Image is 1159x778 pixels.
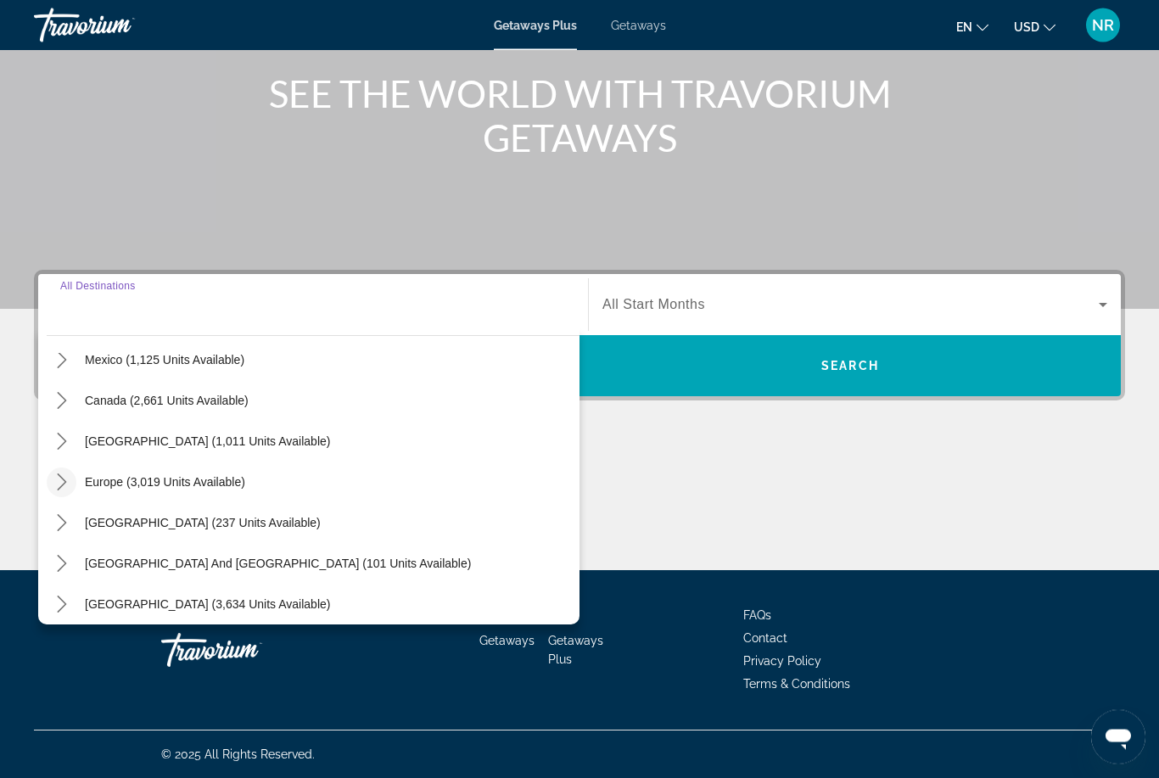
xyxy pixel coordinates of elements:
[76,345,253,376] button: Select destination: Mexico (1,125 units available)
[821,360,879,373] span: Search
[76,590,339,620] button: Select destination: South America (3,634 units available)
[611,19,666,32] a: Getaways
[743,655,821,669] a: Privacy Policy
[1092,17,1114,34] span: NR
[161,625,331,676] a: Go Home
[76,549,479,579] button: Select destination: South Pacific and Oceania (101 units available)
[85,435,330,449] span: [GEOGRAPHIC_DATA] (1,011 units available)
[161,748,315,762] span: © 2025 All Rights Reserved.
[85,557,471,571] span: [GEOGRAPHIC_DATA] and [GEOGRAPHIC_DATA] (101 units available)
[1091,710,1145,764] iframe: Кнопка запуска окна обмена сообщениями
[1014,14,1055,39] button: Change currency
[47,550,76,579] button: Toggle South Pacific and Oceania (101 units available) submenu
[548,635,603,667] a: Getaways Plus
[47,387,76,417] button: Toggle Canada (2,661 units available) submenu
[47,509,76,539] button: Toggle Australia (237 units available) submenu
[47,346,76,376] button: Toggle Mexico (1,125 units available) submenu
[76,467,254,498] button: Select destination: Europe (3,019 units available)
[38,275,1121,397] div: Search widget
[85,598,330,612] span: [GEOGRAPHIC_DATA] (3,634 units available)
[38,327,579,625] div: Destination options
[743,632,787,646] a: Contact
[60,281,136,292] span: All Destinations
[85,354,244,367] span: Mexico (1,125 units available)
[76,386,257,417] button: Select destination: Canada (2,661 units available)
[47,468,76,498] button: Toggle Europe (3,019 units available) submenu
[261,72,898,160] h1: SEE THE WORLD WITH TRAVORIUM GETAWAYS
[1081,8,1125,43] button: User Menu
[743,609,771,623] a: FAQs
[494,19,577,32] a: Getaways Plus
[85,395,249,408] span: Canada (2,661 units available)
[479,635,535,648] a: Getaways
[76,508,329,539] button: Select destination: Australia (237 units available)
[956,20,972,34] span: en
[85,517,321,530] span: [GEOGRAPHIC_DATA] (237 units available)
[76,427,339,457] button: Select destination: Caribbean & Atlantic Islands (1,011 units available)
[579,336,1121,397] button: Search
[85,476,245,490] span: Europe (3,019 units available)
[47,428,76,457] button: Toggle Caribbean & Atlantic Islands (1,011 units available) submenu
[956,14,988,39] button: Change language
[60,296,566,316] input: Select destination
[34,3,204,48] a: Travorium
[743,678,850,691] a: Terms & Conditions
[1014,20,1039,34] span: USD
[47,590,76,620] button: Toggle South America (3,634 units available) submenu
[602,298,705,312] span: All Start Months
